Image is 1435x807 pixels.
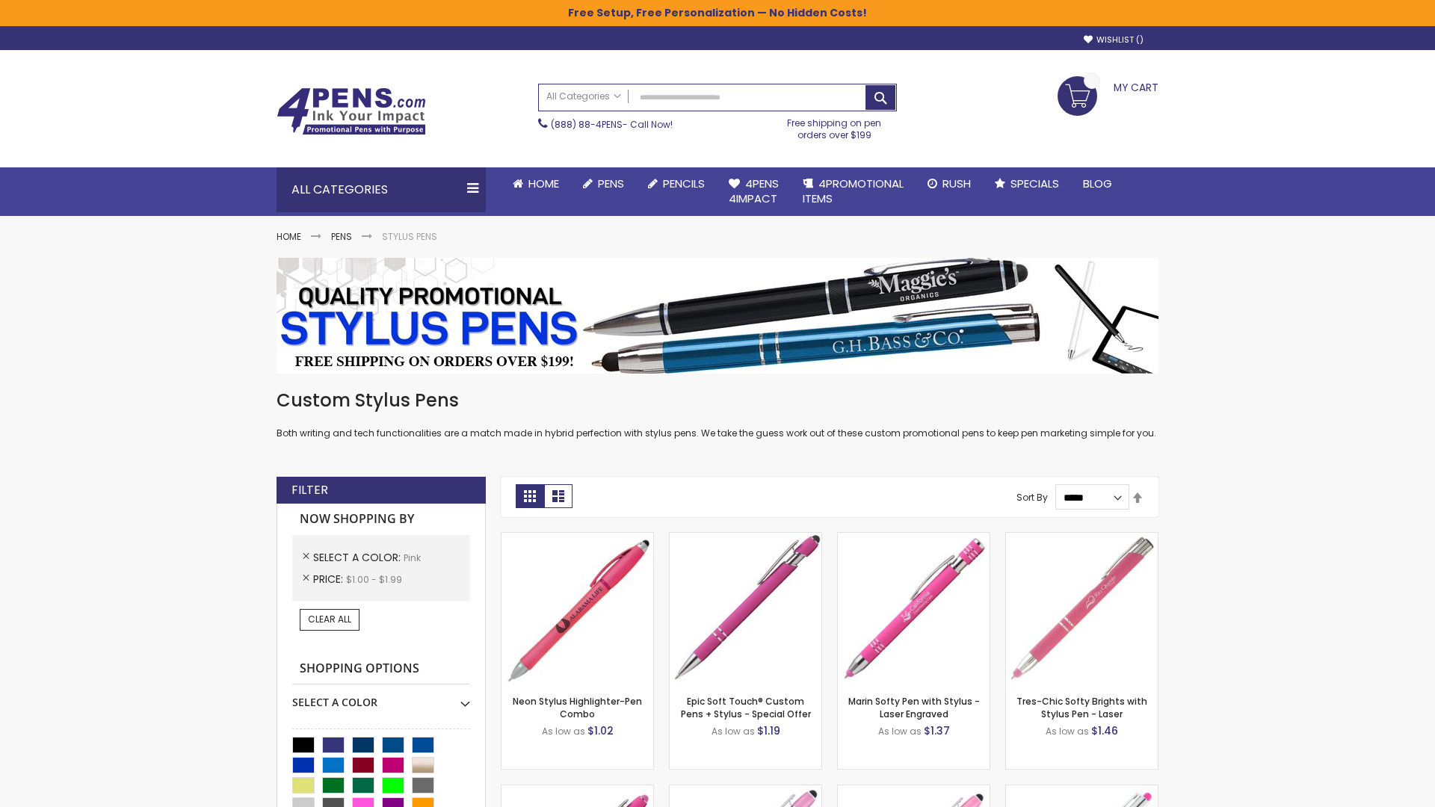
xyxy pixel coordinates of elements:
[571,167,636,200] a: Pens
[1006,533,1158,684] img: Tres-Chic Softy Brights with Stylus Pen - Laser-Pink
[277,258,1158,374] img: Stylus Pens
[292,684,470,710] div: Select A Color
[670,532,821,545] a: 4P-MS8B-Pink
[292,504,470,535] strong: Now Shopping by
[916,167,983,200] a: Rush
[502,532,653,545] a: Neon Stylus Highlighter-Pen Combo-Pink
[502,533,653,684] img: Neon Stylus Highlighter-Pen Combo-Pink
[983,167,1071,200] a: Specials
[848,695,980,720] a: Marin Softy Pen with Stylus - Laser Engraved
[501,167,571,200] a: Home
[1016,695,1147,720] a: Tres-Chic Softy Brights with Stylus Pen - Laser
[772,111,898,141] div: Free shipping on pen orders over $199
[528,176,559,191] span: Home
[681,695,811,720] a: Epic Soft Touch® Custom Pens + Stylus - Special Offer
[331,230,352,243] a: Pens
[346,573,402,586] span: $1.00 - $1.99
[791,167,916,216] a: 4PROMOTIONALITEMS
[292,653,470,685] strong: Shopping Options
[291,482,328,498] strong: Filter
[712,725,755,738] span: As low as
[670,533,821,684] img: 4P-MS8B-Pink
[516,484,544,508] strong: Grid
[277,389,1158,412] h1: Custom Stylus Pens
[1006,532,1158,545] a: Tres-Chic Softy Brights with Stylus Pen - Laser-Pink
[1071,167,1124,200] a: Blog
[838,785,990,797] a: Ellipse Stylus Pen - ColorJet-Pink
[1091,723,1118,738] span: $1.46
[1046,725,1089,738] span: As low as
[636,167,717,200] a: Pencils
[1083,176,1112,191] span: Blog
[502,785,653,797] a: Ellipse Softy Brights with Stylus Pen - Laser-Pink
[670,785,821,797] a: Ellipse Stylus Pen - LaserMax-Pink
[1016,491,1048,504] label: Sort By
[663,176,705,191] span: Pencils
[551,118,673,131] span: - Call Now!
[924,723,950,738] span: $1.37
[277,389,1158,440] div: Both writing and tech functionalities are a match made in hybrid perfection with stylus pens. We ...
[542,725,585,738] span: As low as
[277,87,426,135] img: 4Pens Custom Pens and Promotional Products
[729,176,779,206] span: 4Pens 4impact
[404,551,421,564] span: Pink
[838,533,990,684] img: Marin Softy Pen with Stylus - Laser Engraved-Pink
[598,176,624,191] span: Pens
[717,167,791,216] a: 4Pens4impact
[551,118,623,131] a: (888) 88-4PENS
[1006,785,1158,797] a: Tres-Chic Softy with Stylus Top Pen - ColorJet-Pink
[942,176,971,191] span: Rush
[277,167,486,212] div: All Categories
[878,725,922,738] span: As low as
[308,613,351,625] span: Clear All
[803,176,904,206] span: 4PROMOTIONAL ITEMS
[546,90,621,102] span: All Categories
[587,723,614,738] span: $1.02
[838,532,990,545] a: Marin Softy Pen with Stylus - Laser Engraved-Pink
[300,609,359,630] a: Clear All
[513,695,642,720] a: Neon Stylus Highlighter-Pen Combo
[382,230,437,243] strong: Stylus Pens
[277,230,301,243] a: Home
[539,84,629,109] a: All Categories
[757,723,780,738] span: $1.19
[313,572,346,587] span: Price
[1010,176,1059,191] span: Specials
[1084,34,1144,46] a: Wishlist
[313,550,404,565] span: Select A Color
